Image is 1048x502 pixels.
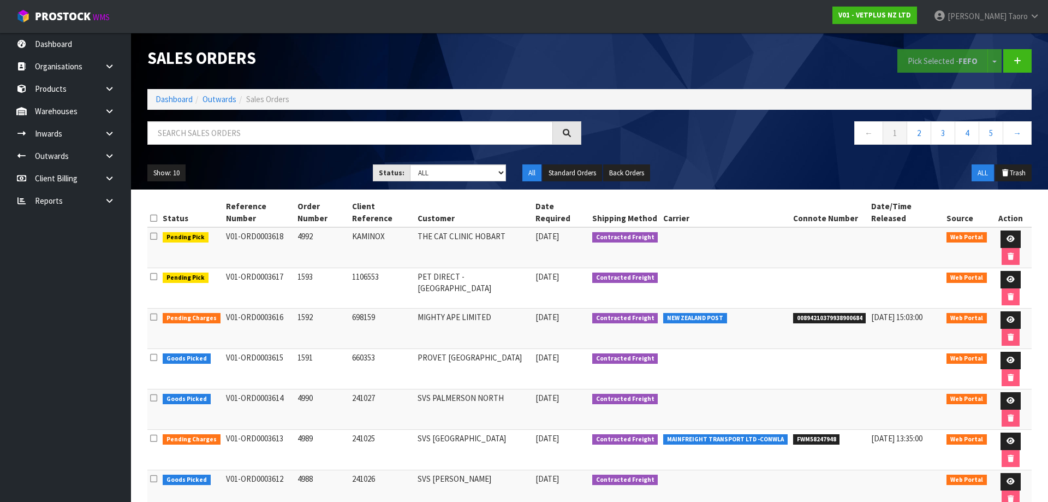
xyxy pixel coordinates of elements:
[349,198,415,227] th: Client Reference
[535,393,559,403] span: [DATE]
[946,273,987,284] span: Web Portal
[535,312,559,322] span: [DATE]
[349,268,415,309] td: 1106553
[223,430,295,470] td: V01-ORD0003613
[592,232,658,243] span: Contracted Freight
[147,121,553,145] input: Search sales orders
[147,49,581,67] h1: Sales Orders
[832,7,917,24] a: V01 - VETPLUS NZ LTD
[946,475,987,486] span: Web Portal
[295,389,349,430] td: 4990
[663,313,727,324] span: NEW ZEALAND POST
[592,353,658,364] span: Contracted Freight
[156,94,193,104] a: Dashboard
[592,273,658,284] span: Contracted Freight
[603,164,650,182] button: Back Orders
[948,11,1007,21] span: [PERSON_NAME]
[295,268,349,309] td: 1593
[592,313,658,324] span: Contracted Freight
[944,198,990,227] th: Source
[223,268,295,309] td: V01-ORD0003617
[415,198,533,227] th: Customer
[660,198,790,227] th: Carrier
[535,474,559,484] span: [DATE]
[946,353,987,364] span: Web Portal
[415,309,533,349] td: MIGHTY APE LIMITED
[535,352,559,363] span: [DATE]
[203,94,236,104] a: Outwards
[163,232,209,243] span: Pending Pick
[589,198,661,227] th: Shipping Method
[349,227,415,268] td: KAMINOX
[147,164,186,182] button: Show: 10
[995,164,1032,182] button: Trash
[163,434,221,445] span: Pending Charges
[946,434,987,445] span: Web Portal
[379,168,404,178] strong: Status:
[663,434,788,445] span: MAINFREIGHT TRANSPORT LTD -CONWLA
[592,434,658,445] span: Contracted Freight
[223,389,295,430] td: V01-ORD0003614
[535,271,559,282] span: [DATE]
[535,231,559,241] span: [DATE]
[871,312,922,322] span: [DATE] 15:03:00
[415,430,533,470] td: SVS [GEOGRAPHIC_DATA]
[349,349,415,389] td: 660353
[295,198,349,227] th: Order Number
[838,10,911,20] strong: V01 - VETPLUS NZ LTD
[415,227,533,268] td: THE CAT CLINIC HOBART
[907,121,931,145] a: 2
[223,349,295,389] td: V01-ORD0003615
[871,433,922,444] span: [DATE] 13:35:00
[972,164,994,182] button: ALL
[522,164,541,182] button: All
[349,430,415,470] td: 241025
[1003,121,1032,145] a: →
[415,349,533,389] td: PROVET [GEOGRAPHIC_DATA]
[223,309,295,349] td: V01-ORD0003616
[1008,11,1028,21] span: Taoro
[958,56,978,66] strong: FEFO
[16,9,30,23] img: cube-alt.png
[295,430,349,470] td: 4989
[868,198,944,227] th: Date/Time Released
[533,198,589,227] th: Date Required
[946,232,987,243] span: Web Portal
[979,121,1003,145] a: 5
[349,309,415,349] td: 698159
[163,273,209,284] span: Pending Pick
[883,121,907,145] a: 1
[598,121,1032,148] nav: Page navigation
[295,349,349,389] td: 1591
[592,394,658,405] span: Contracted Freight
[592,475,658,486] span: Contracted Freight
[349,389,415,430] td: 241027
[415,389,533,430] td: SVS PALMERSON NORTH
[946,313,987,324] span: Web Portal
[35,9,91,23] span: ProStock
[163,313,221,324] span: Pending Charges
[990,198,1032,227] th: Action
[535,433,559,444] span: [DATE]
[163,475,211,486] span: Goods Picked
[793,434,840,445] span: FWM58247948
[246,94,289,104] span: Sales Orders
[223,198,295,227] th: Reference Number
[160,198,223,227] th: Status
[946,394,987,405] span: Web Portal
[897,49,988,73] button: Pick Selected -FEFO
[163,394,211,405] span: Goods Picked
[931,121,955,145] a: 3
[415,268,533,309] td: PET DIRECT - [GEOGRAPHIC_DATA]
[295,309,349,349] td: 1592
[223,227,295,268] td: V01-ORD0003618
[163,353,211,364] span: Goods Picked
[854,121,883,145] a: ←
[793,313,866,324] span: 00894210379938900684
[295,227,349,268] td: 4992
[790,198,869,227] th: Connote Number
[543,164,602,182] button: Standard Orders
[93,12,110,22] small: WMS
[955,121,979,145] a: 4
